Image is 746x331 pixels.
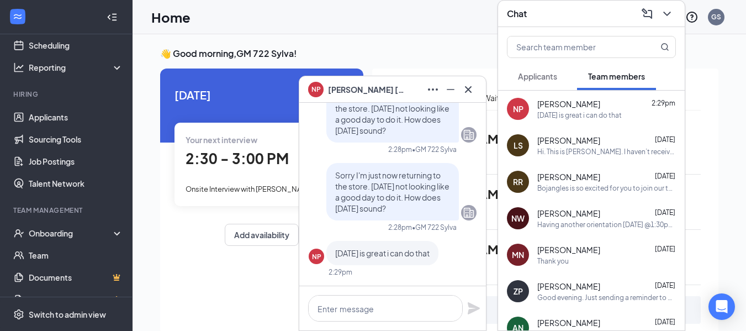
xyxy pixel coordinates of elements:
[660,43,669,51] svg: MagnifyingGlass
[29,150,123,172] a: Job Postings
[537,183,676,193] div: Bojangles is so excited for you to join our team! Do you know anyone else who might be interested...
[537,147,676,156] div: Hi. This is [PERSON_NAME]. I haven’t received any notification about the next steps. Do I still h...
[459,81,477,98] button: Cross
[537,98,600,109] span: [PERSON_NAME]
[29,309,106,320] div: Switch to admin view
[312,252,321,261] div: NP
[708,293,735,320] div: Open Intercom Messenger
[107,12,118,23] svg: Collapse
[29,34,123,56] a: Scheduling
[442,81,459,98] button: Minimize
[685,10,699,24] svg: QuestionInfo
[652,99,675,107] span: 2:29pm
[13,62,24,73] svg: Analysis
[537,281,600,292] span: [PERSON_NAME]
[329,267,352,277] div: 2:29pm
[13,90,121,99] div: Hiring
[412,145,457,154] span: • GM 722 Sylva
[328,83,405,96] span: [PERSON_NAME] [PERSON_NAME]
[655,172,675,180] span: [DATE]
[512,249,524,260] div: MN
[151,8,191,27] h1: Home
[655,318,675,326] span: [DATE]
[513,176,523,187] div: RR
[13,206,121,215] div: Team Management
[537,111,622,120] div: [DATE] is great i can do that
[29,228,114,239] div: Onboarding
[655,135,675,144] span: [DATE]
[537,317,600,328] span: [PERSON_NAME]
[13,309,24,320] svg: Settings
[388,145,412,154] div: 2:28pm
[655,208,675,217] span: [DATE]
[29,172,123,195] a: Talent Network
[186,135,257,145] span: Your next interview
[513,103,523,114] div: NP
[537,256,569,266] div: Thank you
[444,83,457,96] svg: Minimize
[388,223,412,232] div: 2:28pm
[424,81,442,98] button: Ellipses
[186,149,289,167] span: 2:30 - 3:00 PM
[29,266,123,288] a: DocumentsCrown
[160,48,718,60] h3: 👋 Good morning, GM 722 Sylva !
[537,244,600,255] span: [PERSON_NAME]
[186,185,314,193] span: Onsite Interview with [PERSON_NAME]
[507,8,527,20] h3: Chat
[174,86,349,103] span: [DATE]
[462,128,475,141] svg: Company
[655,245,675,253] span: [DATE]
[638,5,656,23] button: ComposeMessage
[13,228,24,239] svg: UserCheck
[335,248,430,258] span: [DATE] is great i can do that
[462,206,475,219] svg: Company
[12,11,23,22] svg: WorkstreamLogo
[711,12,721,22] div: GS
[537,220,676,229] div: Having another orientation [DATE] @1:30pm if you're able to make it.
[412,223,457,232] span: • GM 722 Sylva
[537,135,600,146] span: [PERSON_NAME]
[507,36,638,57] input: Search team member
[514,140,523,151] div: LS
[29,62,124,73] div: Reporting
[537,171,600,182] span: [PERSON_NAME]
[514,286,523,297] div: ZP
[537,208,600,219] span: [PERSON_NAME]
[518,71,557,81] span: Applicants
[29,106,123,128] a: Applicants
[537,293,676,302] div: Good evening. Just sending a reminder to give your Social Security Card and a government-issued I...
[588,71,645,81] span: Team members
[462,83,475,96] svg: Cross
[511,213,525,224] div: NW
[467,302,480,315] svg: Plane
[225,224,299,246] button: Add availability
[29,244,123,266] a: Team
[335,170,449,213] span: Sorry I'm just now returning to the store. [DATE] not looking like a good day to do it. How does ...
[29,288,123,311] a: SurveysCrown
[29,128,123,150] a: Sourcing Tools
[660,7,674,20] svg: ChevronDown
[655,281,675,290] span: [DATE]
[658,5,676,23] button: ChevronDown
[641,7,654,20] svg: ComposeMessage
[426,83,440,96] svg: Ellipses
